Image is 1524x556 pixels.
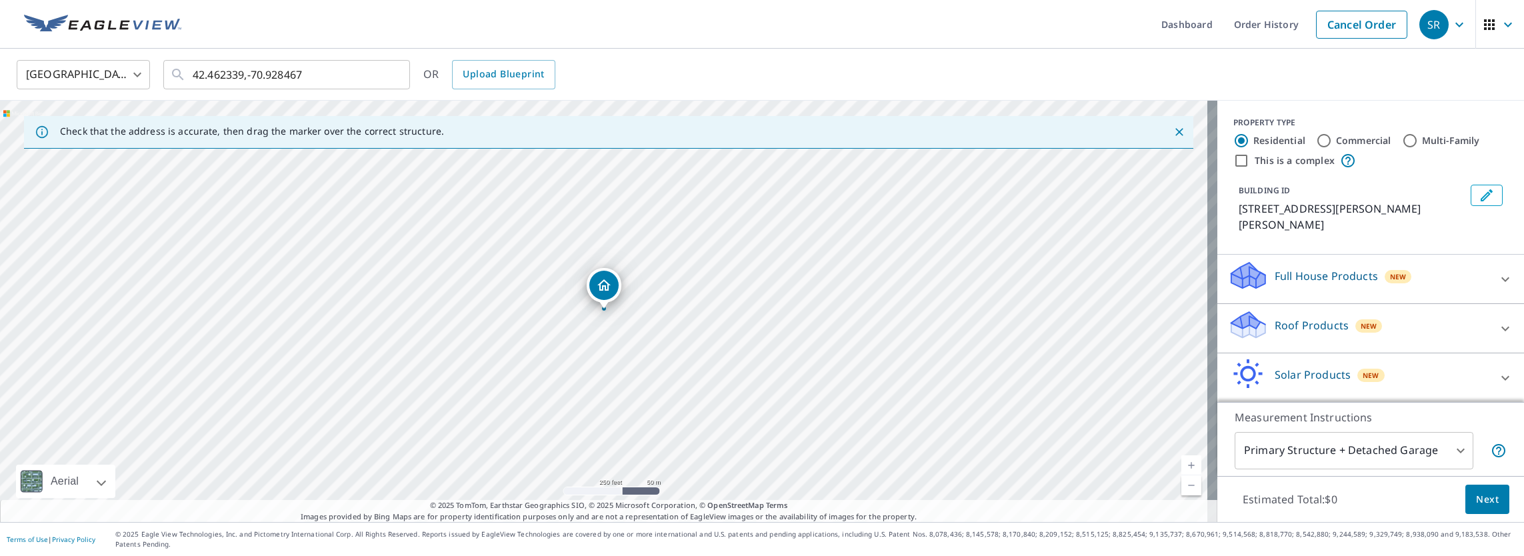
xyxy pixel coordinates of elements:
[115,529,1517,549] p: © 2025 Eagle View Technologies, Inc. and Pictometry International Corp. All Rights Reserved. Repo...
[1422,134,1480,147] label: Multi-Family
[1476,491,1499,508] span: Next
[707,500,763,510] a: OpenStreetMap
[1419,10,1449,39] div: SR
[52,535,95,544] a: Privacy Policy
[1233,117,1508,129] div: PROPERTY TYPE
[1232,485,1348,514] p: Estimated Total: $0
[1316,11,1407,39] a: Cancel Order
[423,60,555,89] div: OR
[1336,134,1391,147] label: Commercial
[1239,185,1290,196] p: BUILDING ID
[1228,359,1513,397] div: Solar ProductsNew
[1171,123,1188,141] button: Close
[1235,432,1473,469] div: Primary Structure + Detached Garage
[1275,367,1351,383] p: Solar Products
[1255,154,1335,167] label: This is a complex
[452,60,555,89] a: Upload Blueprint
[17,56,150,93] div: [GEOGRAPHIC_DATA]
[1390,271,1407,282] span: New
[1228,260,1513,298] div: Full House ProductsNew
[1181,455,1201,475] a: Current Level 17, Zoom In
[1275,317,1349,333] p: Roof Products
[430,500,788,511] span: © 2025 TomTom, Earthstar Geographics SIO, © 2025 Microsoft Corporation, ©
[766,500,788,510] a: Terms
[587,268,621,309] div: Dropped pin, building 1, Residential property, 17 Prescott Rd Lynn, MA 01902
[1471,185,1503,206] button: Edit building 1
[1253,134,1305,147] label: Residential
[1363,370,1379,381] span: New
[1465,485,1509,515] button: Next
[1181,475,1201,495] a: Current Level 17, Zoom Out
[1235,409,1507,425] p: Measurement Instructions
[7,535,48,544] a: Terms of Use
[1275,268,1378,284] p: Full House Products
[24,15,181,35] img: EV Logo
[1239,201,1465,233] p: [STREET_ADDRESS][PERSON_NAME][PERSON_NAME]
[60,125,444,137] p: Check that the address is accurate, then drag the marker over the correct structure.
[193,56,383,93] input: Search by address or latitude-longitude
[16,465,115,498] div: Aerial
[463,66,544,83] span: Upload Blueprint
[47,465,83,498] div: Aerial
[1491,443,1507,459] span: Your report will include the primary structure and a detached garage if one exists.
[7,535,95,543] p: |
[1361,321,1377,331] span: New
[1228,309,1513,347] div: Roof ProductsNew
